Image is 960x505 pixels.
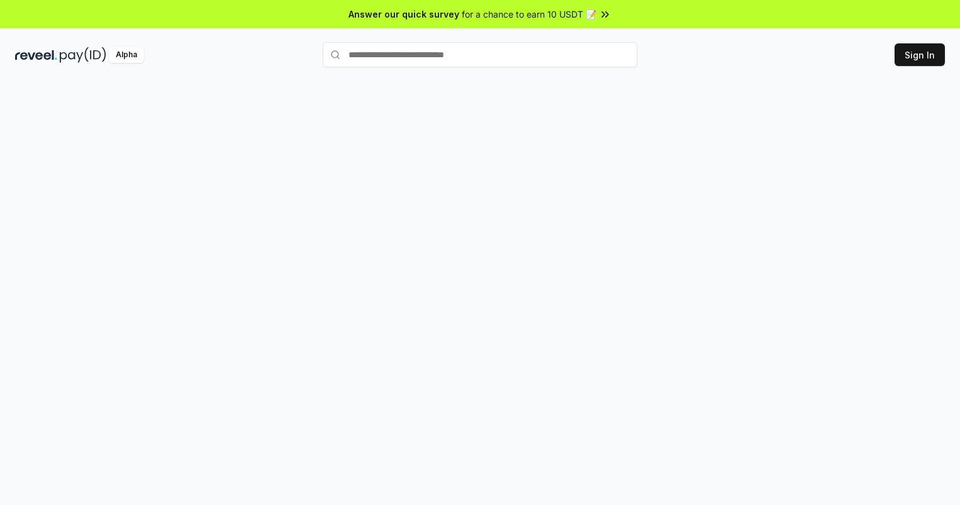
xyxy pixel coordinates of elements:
div: Alpha [109,47,144,63]
button: Sign In [895,43,945,66]
span: for a chance to earn 10 USDT 📝 [462,8,596,21]
span: Answer our quick survey [349,8,459,21]
img: pay_id [60,47,106,63]
img: reveel_dark [15,47,57,63]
